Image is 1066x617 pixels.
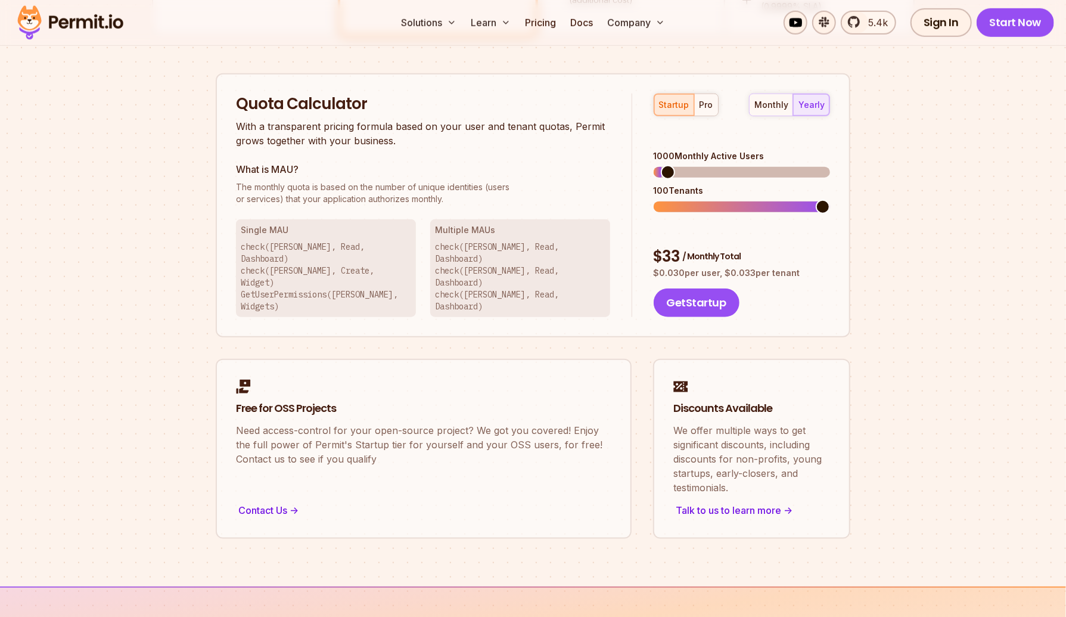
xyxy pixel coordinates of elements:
[700,99,713,111] div: pro
[861,15,888,30] span: 5.4k
[236,423,611,466] p: Need access-control for your open-source project? We got you covered! Enjoy the full power of Per...
[841,11,896,35] a: 5.4k
[754,99,788,111] div: monthly
[654,185,830,197] div: 100 Tenants
[673,401,830,416] h2: Discounts Available
[602,11,670,35] button: Company
[977,8,1055,37] a: Start Now
[683,250,741,262] span: / Monthly Total
[216,359,632,539] a: Free for OSS ProjectsNeed access-control for your open-source project? We got you covered! Enjoy ...
[466,11,515,35] button: Learn
[653,359,850,539] a: Discounts AvailableWe offer multiple ways to get significant discounts, including discounts for n...
[784,503,792,517] span: ->
[435,224,605,236] h3: Multiple MAUs
[12,2,129,43] img: Permit logo
[520,11,561,35] a: Pricing
[565,11,598,35] a: Docs
[910,8,972,37] a: Sign In
[236,401,611,416] h2: Free for OSS Projects
[236,119,610,148] p: With a transparent pricing formula based on your user and tenant quotas, Permit grows together wi...
[654,289,739,317] button: GetStartup
[236,181,610,205] p: or services) that your application authorizes monthly.
[290,503,299,517] span: ->
[241,224,411,236] h3: Single MAU
[236,502,611,519] div: Contact Us
[673,423,830,495] p: We offer multiple ways to get significant discounts, including discounts for non-profits, young s...
[236,162,610,176] h3: What is MAU?
[673,502,830,519] div: Talk to us to learn more
[654,246,830,268] div: $ 33
[435,241,605,312] p: check([PERSON_NAME], Read, Dashboard) check([PERSON_NAME], Read, Dashboard) check([PERSON_NAME], ...
[236,94,610,115] h2: Quota Calculator
[654,150,830,162] div: 1000 Monthly Active Users
[654,267,830,279] p: $ 0.030 per user, $ 0.033 per tenant
[241,241,411,312] p: check([PERSON_NAME], Read, Dashboard) check([PERSON_NAME], Create, Widget) GetUserPermissions([PE...
[236,181,610,193] span: The monthly quota is based on the number of unique identities (users
[396,11,461,35] button: Solutions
